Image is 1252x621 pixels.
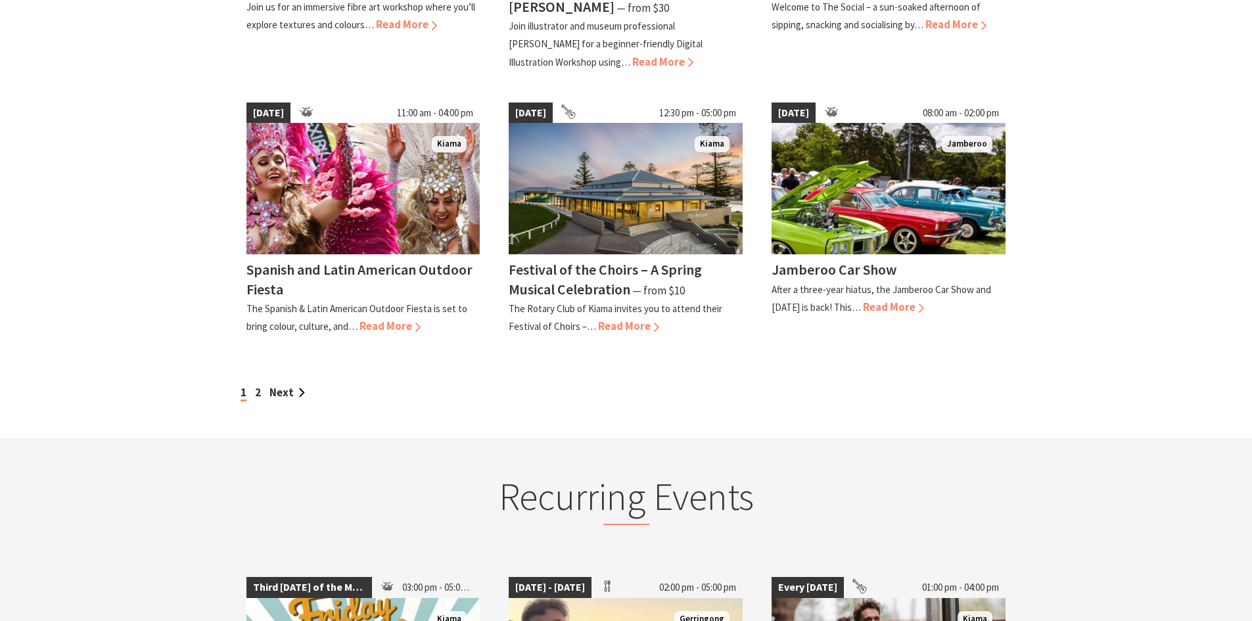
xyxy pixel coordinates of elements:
h2: Recurring Events [369,474,884,525]
span: Third [DATE] of the Month [246,577,373,598]
span: 01:00 pm - 04:00 pm [916,577,1006,598]
span: ⁠— from $10 [632,283,685,298]
h4: Festival of the Choirs – A Spring Musical Celebration [509,260,702,298]
img: Jamberoo Car Show [772,123,1006,254]
p: Welcome to The Social – a sun-soaked afternoon of sipping, snacking and socialising by… [772,1,981,31]
span: Kiama [695,136,730,152]
span: Read More [598,319,659,333]
span: Read More [359,319,421,333]
p: Join illustrator and museum professional [PERSON_NAME] for a beginner-friendly Digital Illustrati... [509,20,703,68]
h4: Spanish and Latin American Outdoor Fiesta [246,260,473,298]
span: [DATE] [509,103,553,124]
span: [DATE] - [DATE] [509,577,591,598]
a: 2 [255,385,261,400]
span: Every [DATE] [772,577,844,598]
img: Dancers in jewelled pink and silver costumes with feathers, holding their hands up while smiling [246,123,480,254]
a: [DATE] 08:00 am - 02:00 pm Jamberoo Car Show Jamberoo Jamberoo Car Show After a three-year hiatus... [772,103,1006,335]
span: Read More [632,55,693,69]
span: Read More [376,17,437,32]
span: Read More [925,17,986,32]
span: 11:00 am - 04:00 pm [390,103,480,124]
span: 03:00 pm - 05:00 pm [396,577,480,598]
span: Kiama [432,136,467,152]
span: 02:00 pm - 05:00 pm [653,577,743,598]
p: Join us for an immersive fibre art workshop where you’ll explore textures and colours… [246,1,475,31]
span: [DATE] [246,103,290,124]
a: [DATE] 12:30 pm - 05:00 pm 2023 Festival of Choirs at the Kiama Pavilion Kiama Festival of the Ch... [509,103,743,335]
p: The Spanish & Latin American Outdoor Fiesta is set to bring colour, culture, and… [246,302,467,333]
p: After a three-year hiatus, the Jamberoo Car Show and [DATE] is back! This… [772,283,991,313]
span: 12:30 pm - 05:00 pm [653,103,743,124]
a: [DATE] 11:00 am - 04:00 pm Dancers in jewelled pink and silver costumes with feathers, holding th... [246,103,480,335]
span: 1 [241,385,246,402]
span: 08:00 am - 02:00 pm [916,103,1006,124]
a: Next [269,385,305,400]
img: 2023 Festival of Choirs at the Kiama Pavilion [509,123,743,254]
span: Read More [863,300,924,314]
p: The Rotary Club of Kiama invites you to attend their Festival of Choirs –… [509,302,722,333]
span: [DATE] [772,103,816,124]
h4: Jamberoo Car Show [772,260,896,279]
span: Jamberoo [942,136,992,152]
span: ⁠— from $30 [616,1,669,15]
